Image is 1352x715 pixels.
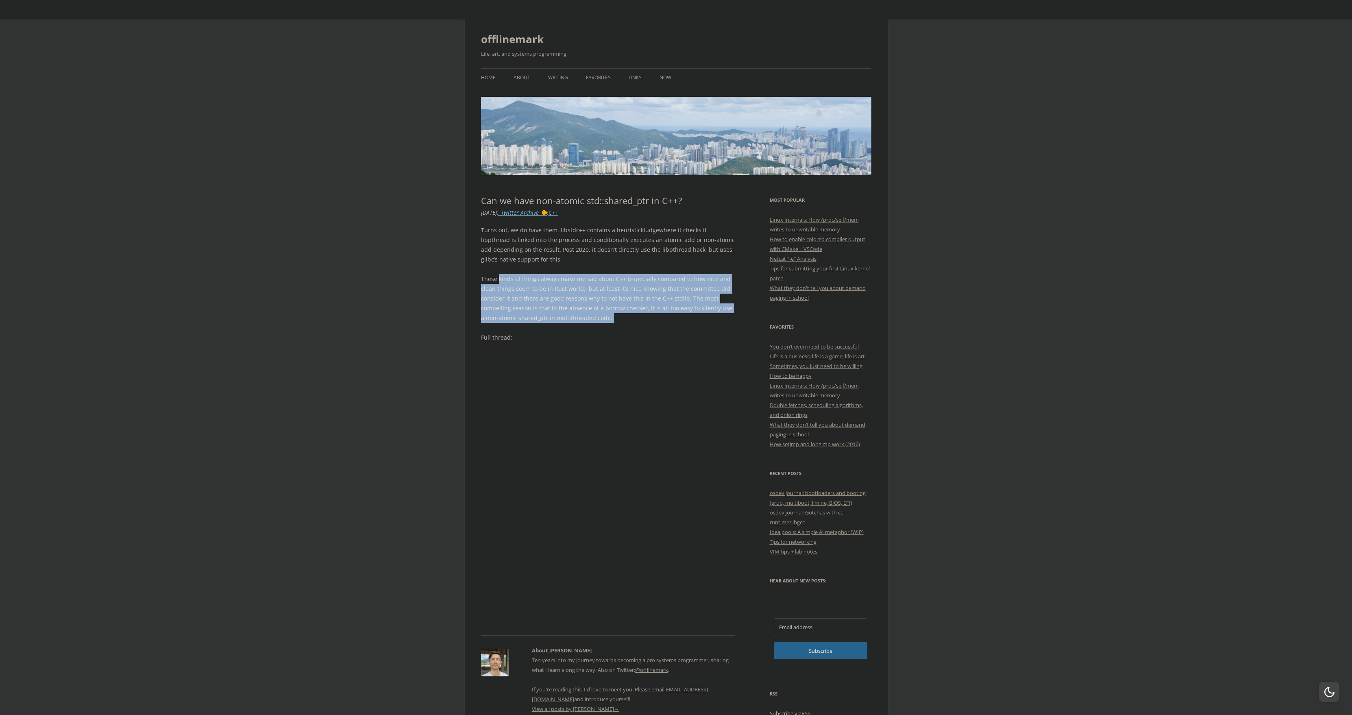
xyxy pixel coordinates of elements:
p: Full thread: [481,333,735,342]
a: Linux Internals: How /proc/self/mem writes to unwritable memory [770,382,859,399]
h3: Favorites [770,322,871,332]
a: offlinemark [481,29,544,49]
a: _Twitter Archive 🐤 [499,209,547,216]
a: Now [660,69,671,87]
h3: RSS [770,689,871,699]
a: Netcat "-e" Analysis [770,255,816,262]
img: offlinemark [481,97,871,175]
h3: Most Popular [770,195,871,205]
a: Links [629,69,642,87]
h2: About [PERSON_NAME] [532,645,735,655]
a: What they don't tell you about demand paging in school [770,284,866,301]
span: → [614,705,619,713]
a: What they don’t tell you about demand paging in school [770,421,865,438]
a: @offlinemark [635,666,668,674]
a: Tips for submitting your first Linux kernel patch [770,265,870,282]
h3: Recent Posts [770,469,871,478]
p: Turns out, we do have them. libstdc++ contains a heuristic where it checks if libpthread is linke... [481,225,735,264]
a: Favorites [586,69,611,87]
a: How to be happy [770,372,812,379]
a: View all posts by [PERSON_NAME]→ [532,705,619,713]
a: Life is a business; life is a game; life is art [770,353,865,360]
p: These kinds of things always make me sad about C++ (especially compared to how nice and clean thi... [481,274,735,323]
i: : , [481,209,558,216]
a: How setjmp and longjmp work (2016) [770,440,860,448]
h2: Life, art, and systems programming [481,49,871,59]
a: Writing [548,69,568,87]
a: Sometimes, you just need to be willing [770,362,862,370]
a: osdev journal: Gotchas with cc-runtime/libgcc [770,509,845,526]
a: Tips for networking [770,538,816,545]
s: kludge [641,226,659,234]
a: osdev journal: bootloaders and booting (grub, multiboot, limine, BIOS, EFI) [770,489,866,506]
a: Home [481,69,496,87]
a: Double fetches, scheduling algorithms, and onion rings [770,401,863,419]
a: You don’t even need to be successful [770,343,859,350]
h3: Hear about new posts: [770,576,871,586]
p: Ten years into my journey towards becoming a pro systems programmer, sharing what I learn along t... [532,655,735,704]
a: Idea pools: A simple AI metaphor (WIP) [770,528,864,536]
a: C++ [549,209,558,216]
input: Email address [774,618,867,636]
a: About [514,69,530,87]
a: How to enable colored compiler output with CMake + VSCode [770,235,865,253]
time: [DATE] [481,209,497,216]
iframe: X Post [481,352,735,616]
a: Linux Internals: How /proc/self/mem writes to unwritable memory [770,216,859,233]
a: VIM tips + lab notes [770,548,817,555]
h1: Can we have non-atomic std::shared_ptr in C++? [481,195,735,206]
button: Subscribe [774,642,867,659]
